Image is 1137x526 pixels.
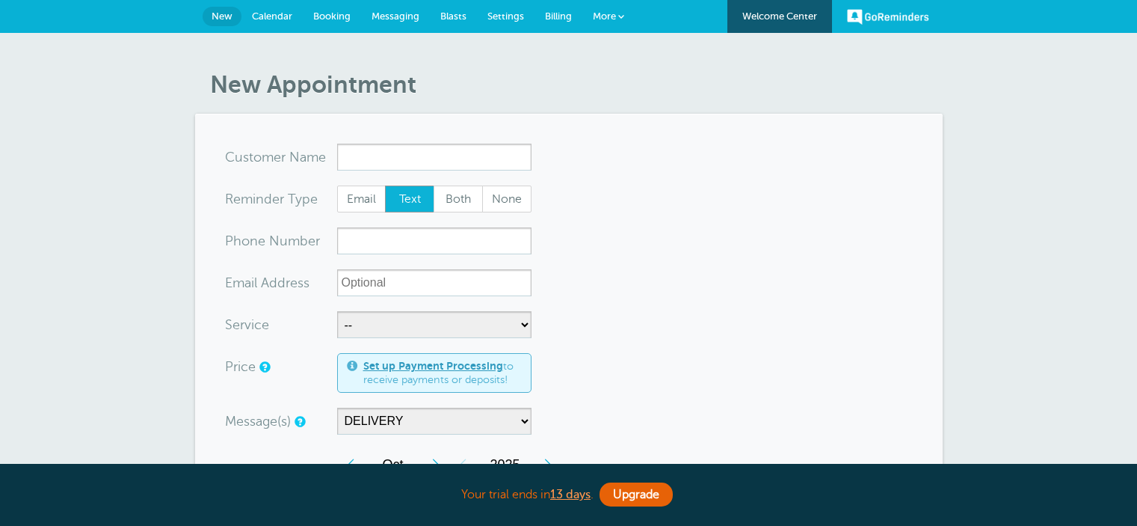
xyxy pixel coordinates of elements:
span: October [364,450,422,480]
div: ame [225,144,337,171]
a: 13 days [550,488,591,501]
span: None [483,186,531,212]
span: tomer N [249,150,300,164]
span: il Add [251,276,286,290]
a: Upgrade [600,483,673,507]
label: None [482,186,531,212]
div: mber [225,227,337,254]
div: Previous Year [449,450,476,480]
span: Billing [545,10,572,22]
div: Next Year [534,450,561,480]
div: Your trial ends in . [195,479,943,511]
label: Service [225,318,269,331]
span: Email [338,186,386,212]
span: Messaging [372,10,419,22]
input: Optional [337,269,531,296]
div: Next Month [422,450,449,480]
span: Blasts [440,10,466,22]
label: Reminder Type [225,192,318,206]
span: Pho [225,234,250,248]
span: Text [386,186,434,212]
span: 2025 [476,450,534,480]
span: ne Nu [250,234,288,248]
label: Email [337,186,386,212]
span: Booking [313,10,351,22]
a: Set up Payment Processing [363,360,503,372]
label: Text [385,186,434,212]
label: Message(s) [225,415,291,428]
div: ress [225,269,337,296]
a: Simple templates and custom messages will use the reminder schedule set under Settings > Reminder... [295,417,303,426]
span: New [212,10,232,22]
a: New [203,7,241,26]
span: to receive payments or deposits! [363,360,522,386]
h1: New Appointment [210,70,943,99]
span: Both [434,186,482,212]
div: Previous Month [337,450,364,480]
span: Cus [225,150,249,164]
span: Calendar [252,10,292,22]
label: Price [225,360,256,373]
span: Ema [225,276,251,290]
a: An optional price for the appointment. If you set a price, you can include a payment link in your... [259,362,268,372]
span: More [593,10,616,22]
label: Both [434,186,483,212]
span: Settings [487,10,524,22]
